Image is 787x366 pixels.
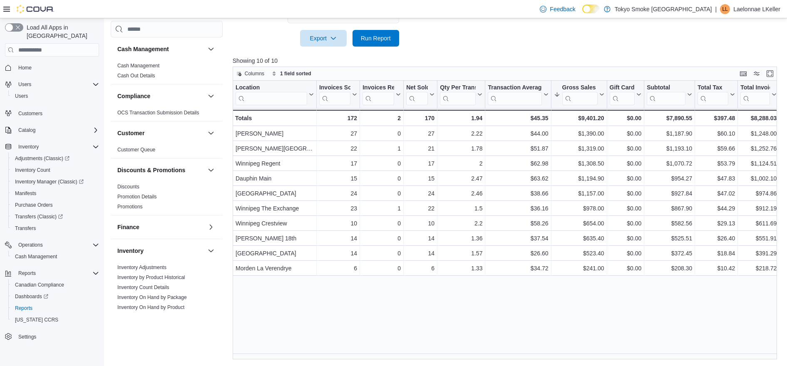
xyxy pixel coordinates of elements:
button: Run Report [353,30,399,47]
div: 22 [319,143,357,153]
div: $0.00 [609,233,641,243]
span: Cash Management [117,62,159,69]
span: Reports [12,303,99,313]
button: Display options [752,69,762,79]
button: Customer [117,129,204,137]
div: $18.84 [698,248,735,258]
div: $1,070.72 [647,158,692,168]
div: 0 [362,263,401,273]
button: Keyboard shortcuts [738,69,748,79]
div: $0.00 [609,218,641,228]
div: $1,390.00 [554,129,604,138]
div: $8,288.03 [740,113,777,123]
span: Reports [15,268,99,278]
span: Catalog [18,127,35,134]
span: Dashboards [12,292,99,302]
span: OCS Transaction Submission Details [117,109,199,116]
span: Adjustments (Classic) [12,153,99,163]
div: $0.00 [609,248,641,258]
div: Transaction Average [488,84,541,105]
p: Tokyo Smoke [GEOGRAPHIC_DATA] [615,4,712,14]
div: Subtotal [647,84,685,92]
button: Finance [117,223,204,231]
button: Reports [2,267,102,279]
div: $978.00 [554,203,604,213]
div: Total Invoiced [740,84,770,105]
button: Gift Cards [609,84,641,105]
div: 2.2 [440,218,482,228]
a: Adjustments (Classic) [12,153,73,163]
button: Location [236,84,314,105]
a: Transfers [12,223,39,233]
button: Inventory Count [8,164,102,176]
div: [PERSON_NAME] [236,129,314,138]
span: Operations [15,240,99,250]
span: Purchase Orders [15,202,53,208]
a: Inventory Count Details [117,284,169,290]
div: Totals [235,113,314,123]
button: Compliance [117,92,204,100]
div: Morden La Verendrye [236,263,314,273]
div: $47.02 [698,188,735,198]
button: Inventory [206,246,216,256]
div: 27 [406,129,434,138]
div: 172 [319,113,357,123]
div: Total Invoiced [740,84,770,92]
div: $45.35 [488,113,548,123]
button: Home [2,62,102,74]
span: Load All Apps in [GEOGRAPHIC_DATA] [23,23,99,40]
span: Manifests [12,188,99,198]
a: Purchase Orders [12,200,56,210]
div: $1,124.51 [740,158,777,168]
span: Transfers [15,225,36,232]
div: Dauphin Main [236,173,314,183]
div: $1,002.10 [740,173,777,183]
div: 23 [319,203,357,213]
a: Cash Management [117,63,159,69]
div: 14 [319,233,357,243]
div: 14 [319,248,357,258]
button: Discounts & Promotions [117,166,204,174]
p: | [715,4,717,14]
div: 0 [362,173,401,183]
div: $635.40 [554,233,604,243]
button: Users [8,90,102,102]
div: $551.91 [740,233,777,243]
button: Qty Per Transaction [440,84,482,105]
span: Inventory Manager (Classic) [12,177,99,187]
button: Cash Management [8,251,102,262]
div: $525.51 [647,233,692,243]
button: Enter fullscreen [765,69,775,79]
span: Customer Queue [117,146,155,153]
span: Purchase Orders [12,200,99,210]
div: [GEOGRAPHIC_DATA] [236,248,314,258]
div: 21 [406,143,434,153]
div: $927.84 [647,188,692,198]
div: 15 [319,173,357,183]
div: 10 [319,218,357,228]
div: $397.48 [698,113,735,123]
span: Users [15,79,99,89]
span: 1 field sorted [280,70,311,77]
div: 2.47 [440,173,482,183]
button: Invoices Sold [319,84,357,105]
span: Home [18,64,32,71]
div: Discounts & Promotions [111,182,223,215]
div: Total Tax [698,84,728,92]
button: Manifests [8,188,102,199]
button: Inventory [117,247,204,255]
div: 2.22 [440,129,482,138]
a: Cash Management [12,252,60,262]
span: Operations [18,242,43,248]
div: $1,308.50 [554,158,604,168]
span: Washington CCRS [12,315,99,325]
button: Settings [2,331,102,343]
a: Promotions [117,204,143,210]
button: Cash Management [117,45,204,53]
div: Winnipeg The Exchange [236,203,314,213]
a: Feedback [536,1,578,17]
div: 6 [406,263,434,273]
div: $0.00 [609,203,641,213]
a: Transfers (Classic) [12,212,66,222]
div: $60.10 [698,129,735,138]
